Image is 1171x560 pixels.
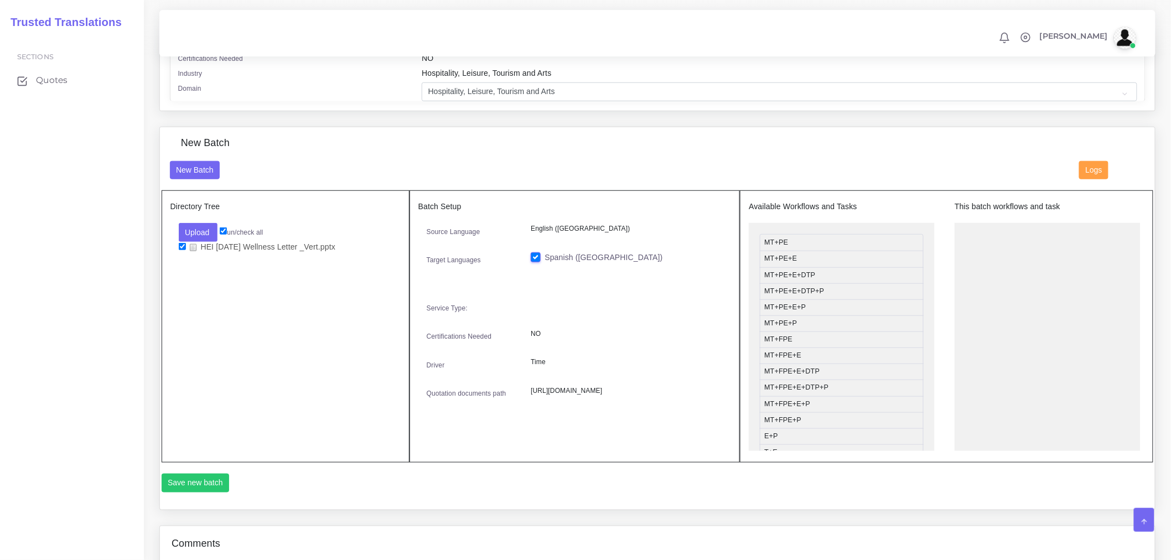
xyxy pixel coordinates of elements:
a: Quotes [8,69,136,92]
label: Target Languages [427,255,481,265]
a: HEI [DATE] Wellness Letter _Vert.pptx [186,242,340,252]
label: Spanish ([GEOGRAPHIC_DATA]) [545,252,662,263]
label: Certifications Needed [178,54,243,64]
span: Quotes [36,74,68,86]
li: MT+PE+E+DTP [760,267,924,284]
li: E+P [760,428,924,445]
li: MT+PE+E+DTP+P [760,283,924,300]
a: [PERSON_NAME]avatar [1034,27,1140,49]
h5: Batch Setup [418,202,732,211]
label: Domain [178,84,201,94]
label: Service Type: [427,303,468,313]
label: Quotation documents path [427,388,506,398]
li: MT+PE+P [760,315,924,332]
div: NO [413,53,1145,68]
button: New Batch [170,161,220,180]
img: avatar [1114,27,1136,49]
li: MT+PE [760,234,924,251]
li: MT+FPE [760,331,924,348]
span: Logs [1086,165,1102,174]
h2: Trusted Translations [3,15,122,29]
label: Driver [427,360,445,370]
a: Trusted Translations [3,13,122,32]
input: un/check all [220,227,227,235]
li: T+E [760,444,924,461]
li: MT+FPE+P [760,412,924,429]
a: New Batch [170,165,220,174]
h5: Available Workflows and Tasks [749,202,935,211]
li: MT+PE+E+P [760,299,924,316]
h4: New Batch [181,137,230,149]
h5: Directory Tree [170,202,401,211]
li: MT+PE+E [760,251,924,267]
button: Upload [179,223,218,242]
button: Logs [1079,161,1108,180]
li: MT+FPE+E+DTP [760,364,924,380]
p: Time [531,356,723,368]
p: NO [531,328,723,340]
span: [PERSON_NAME] [1040,32,1108,40]
li: MT+FPE+E [760,348,924,364]
p: English ([GEOGRAPHIC_DATA]) [531,223,723,235]
div: Hospitality, Leisure, Tourism and Arts [413,68,1145,82]
span: Sections [17,53,54,61]
label: un/check all [220,227,263,237]
label: Certifications Needed [427,331,492,341]
h5: This batch workflows and task [955,202,1141,211]
label: Industry [178,69,203,79]
h4: Comments [172,538,220,550]
li: MT+FPE+E+DTP+P [760,380,924,396]
label: Source Language [427,227,480,237]
button: Save new batch [162,474,230,492]
li: MT+FPE+E+P [760,396,924,413]
p: [URL][DOMAIN_NAME] [531,385,723,397]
